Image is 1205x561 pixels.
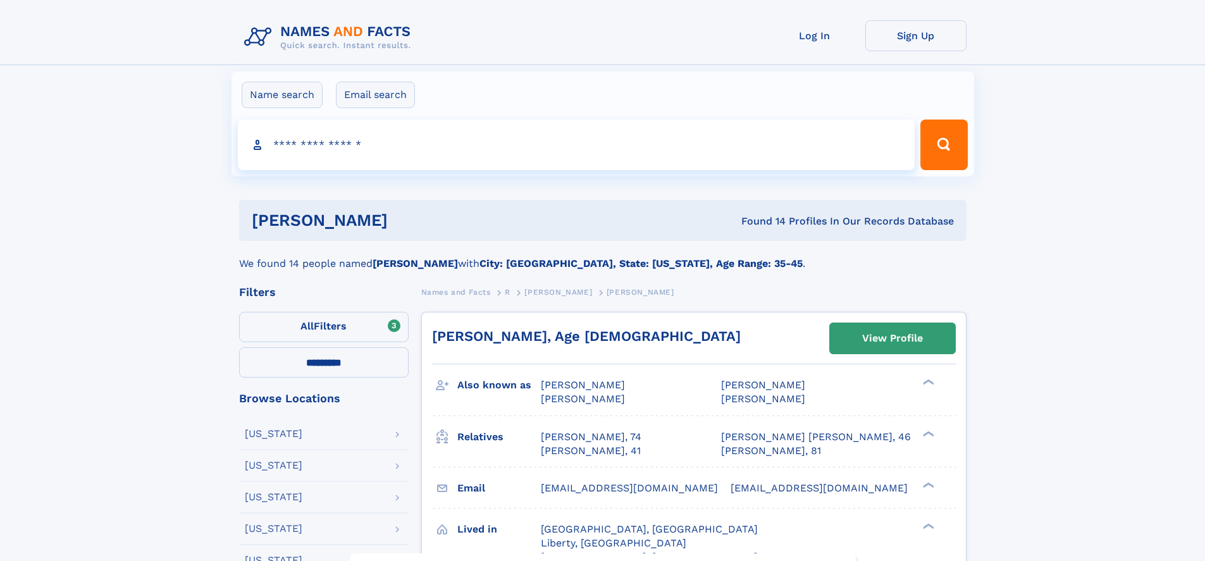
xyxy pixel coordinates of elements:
[479,257,803,269] b: City: [GEOGRAPHIC_DATA], State: [US_STATE], Age Range: 35-45
[239,20,421,54] img: Logo Names and Facts
[245,524,302,534] div: [US_STATE]
[721,430,911,444] a: [PERSON_NAME] [PERSON_NAME], 46
[607,288,674,297] span: [PERSON_NAME]
[541,393,625,405] span: [PERSON_NAME]
[432,328,741,344] a: [PERSON_NAME], Age [DEMOGRAPHIC_DATA]
[721,444,821,458] a: [PERSON_NAME], 81
[457,478,541,499] h3: Email
[239,241,967,271] div: We found 14 people named with .
[524,288,592,297] span: [PERSON_NAME]
[920,481,935,489] div: ❯
[505,288,510,297] span: R
[336,82,415,108] label: Email search
[505,284,510,300] a: R
[865,20,967,51] a: Sign Up
[421,284,491,300] a: Names and Facts
[920,120,967,170] button: Search Button
[721,379,805,391] span: [PERSON_NAME]
[239,312,409,342] label: Filters
[541,430,641,444] a: [PERSON_NAME], 74
[242,82,323,108] label: Name search
[541,444,641,458] a: [PERSON_NAME], 41
[721,393,805,405] span: [PERSON_NAME]
[920,378,935,386] div: ❯
[541,537,686,549] span: Liberty, [GEOGRAPHIC_DATA]
[457,426,541,448] h3: Relatives
[245,460,302,471] div: [US_STATE]
[524,284,592,300] a: [PERSON_NAME]
[541,523,758,535] span: [GEOGRAPHIC_DATA], [GEOGRAPHIC_DATA]
[564,214,954,228] div: Found 14 Profiles In Our Records Database
[373,257,458,269] b: [PERSON_NAME]
[245,492,302,502] div: [US_STATE]
[238,120,915,170] input: search input
[252,213,565,228] h1: [PERSON_NAME]
[731,482,908,494] span: [EMAIL_ADDRESS][DOMAIN_NAME]
[862,324,923,353] div: View Profile
[920,429,935,438] div: ❯
[764,20,865,51] a: Log In
[920,522,935,530] div: ❯
[300,320,314,332] span: All
[457,519,541,540] h3: Lived in
[541,379,625,391] span: [PERSON_NAME]
[830,323,955,354] a: View Profile
[541,482,718,494] span: [EMAIL_ADDRESS][DOMAIN_NAME]
[239,287,409,298] div: Filters
[245,429,302,439] div: [US_STATE]
[239,393,409,404] div: Browse Locations
[457,374,541,396] h3: Also known as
